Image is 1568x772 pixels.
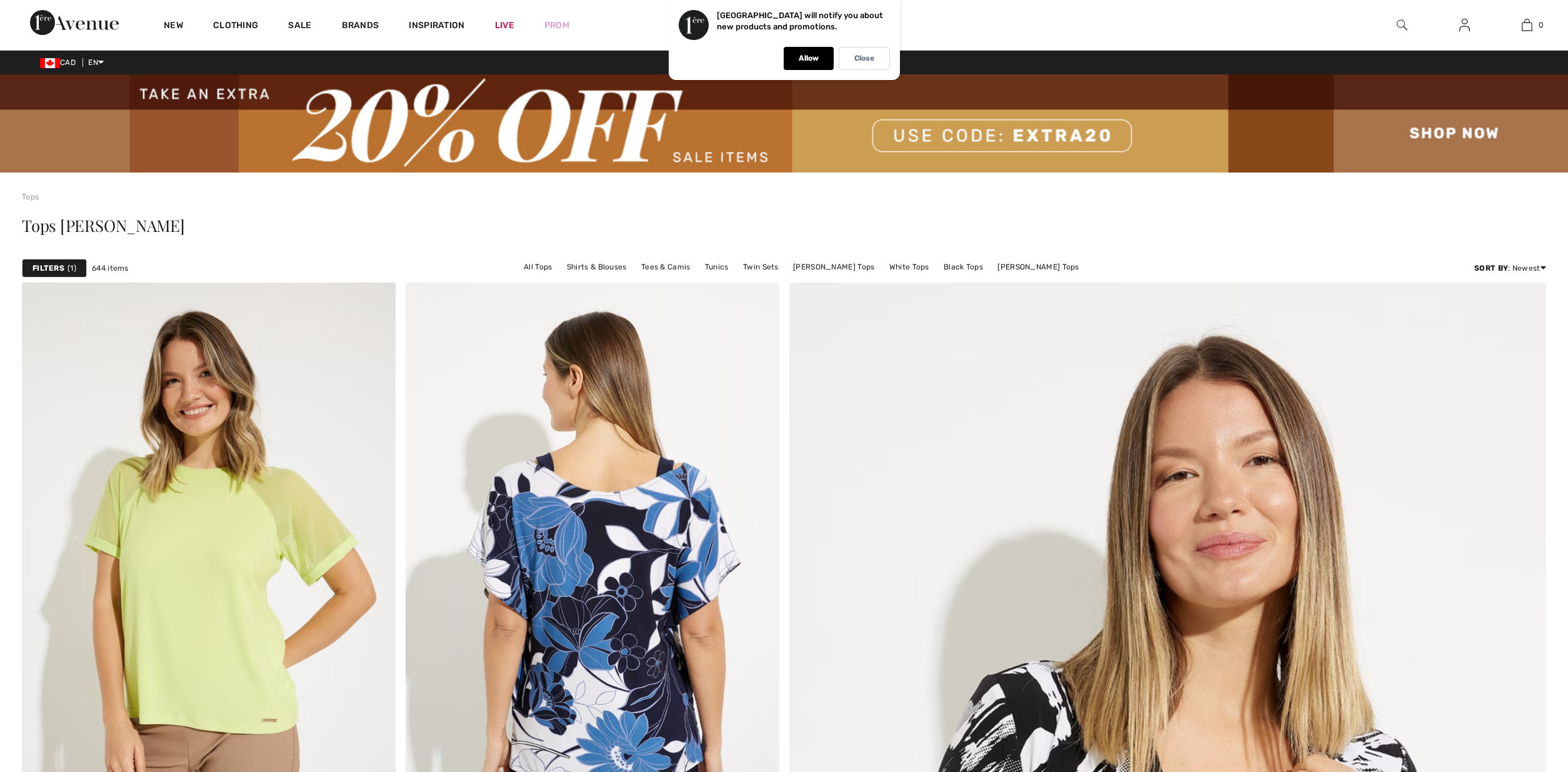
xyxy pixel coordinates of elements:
[213,20,258,33] a: Clothing
[1474,264,1508,273] strong: Sort By
[544,19,569,32] a: Prom
[1397,18,1407,33] img: search the website
[1522,18,1532,33] img: My Bag
[1459,18,1470,33] img: My Info
[30,10,119,35] img: 1ère Avenue
[1539,19,1544,31] span: 0
[1449,18,1480,33] a: Sign In
[635,259,697,275] a: Tees & Camis
[991,259,1085,275] a: [PERSON_NAME] Tops
[40,58,81,67] span: CAD
[92,263,129,274] span: 644 items
[717,11,883,31] p: [GEOGRAPHIC_DATA] will notify you about new products and promotions.
[699,259,735,275] a: Tunics
[88,58,104,67] span: EN
[409,20,464,33] span: Inspiration
[495,19,514,32] a: Live
[883,259,936,275] a: White Tops
[854,54,874,63] p: Close
[937,259,989,275] a: Black Tops
[787,259,881,275] a: [PERSON_NAME] Tops
[288,20,311,33] a: Sale
[737,259,785,275] a: Twin Sets
[1474,263,1546,274] div: : Newest
[22,214,185,236] span: Tops [PERSON_NAME]
[1496,18,1557,33] a: 0
[342,20,379,33] a: Brands
[517,259,558,275] a: All Tops
[164,20,183,33] a: New
[561,259,633,275] a: Shirts & Blouses
[40,58,60,68] img: Canadian Dollar
[32,263,64,274] strong: Filters
[67,263,76,274] span: 1
[22,193,39,201] a: Tops
[799,54,819,63] p: Allow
